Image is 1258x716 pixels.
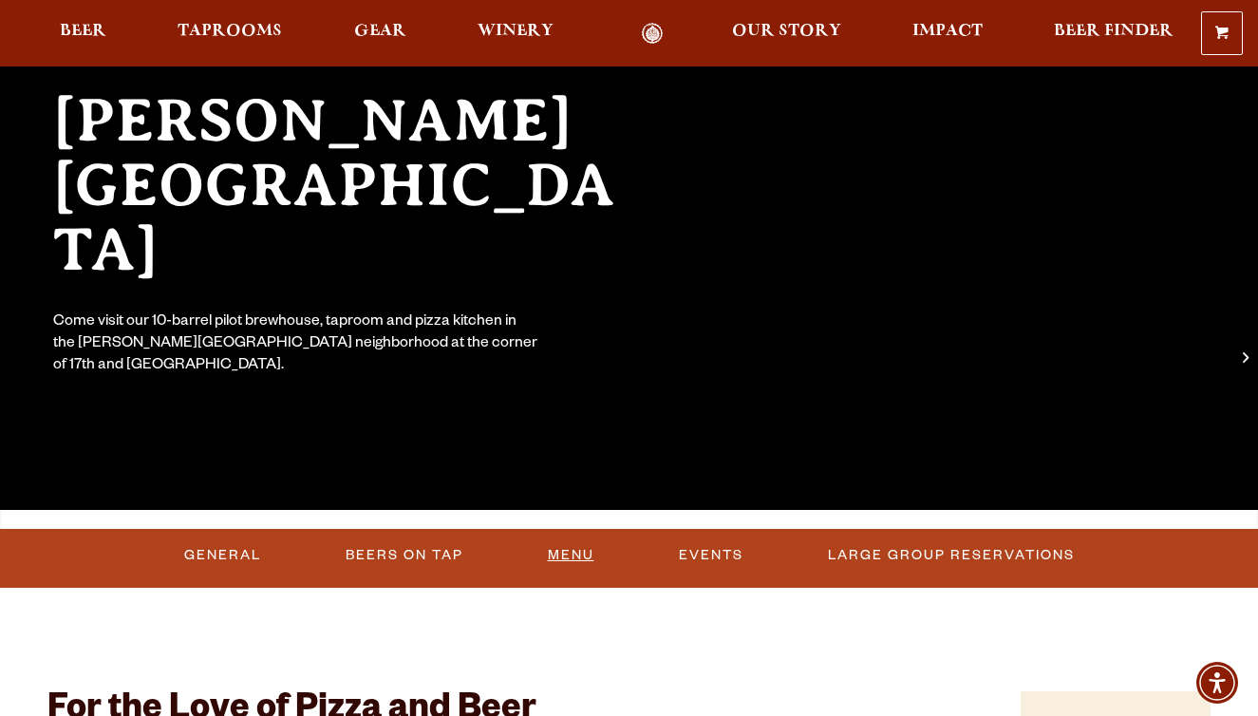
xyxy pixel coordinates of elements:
div: Come visit our 10-barrel pilot brewhouse, taproom and pizza kitchen in the [PERSON_NAME][GEOGRAPH... [53,312,539,378]
span: Winery [478,24,554,39]
span: Beer [60,24,106,39]
a: Our Story [720,23,854,45]
a: Gear [342,23,419,45]
a: Taprooms [165,23,294,45]
a: Odell Home [617,23,688,45]
span: Gear [354,24,406,39]
a: Beer Finder [1042,23,1186,45]
h2: [PERSON_NAME][GEOGRAPHIC_DATA] [53,88,646,282]
a: Winery [465,23,566,45]
a: Menu [540,534,602,577]
a: General [177,534,269,577]
a: Impact [900,23,995,45]
span: Our Story [732,24,841,39]
span: Taprooms [178,24,282,39]
a: Beers On Tap [338,534,471,577]
span: Impact [912,24,983,39]
div: Accessibility Menu [1196,662,1238,704]
a: Large Group Reservations [820,534,1082,577]
a: Beer [47,23,119,45]
a: Events [671,534,751,577]
span: Beer Finder [1054,24,1174,39]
